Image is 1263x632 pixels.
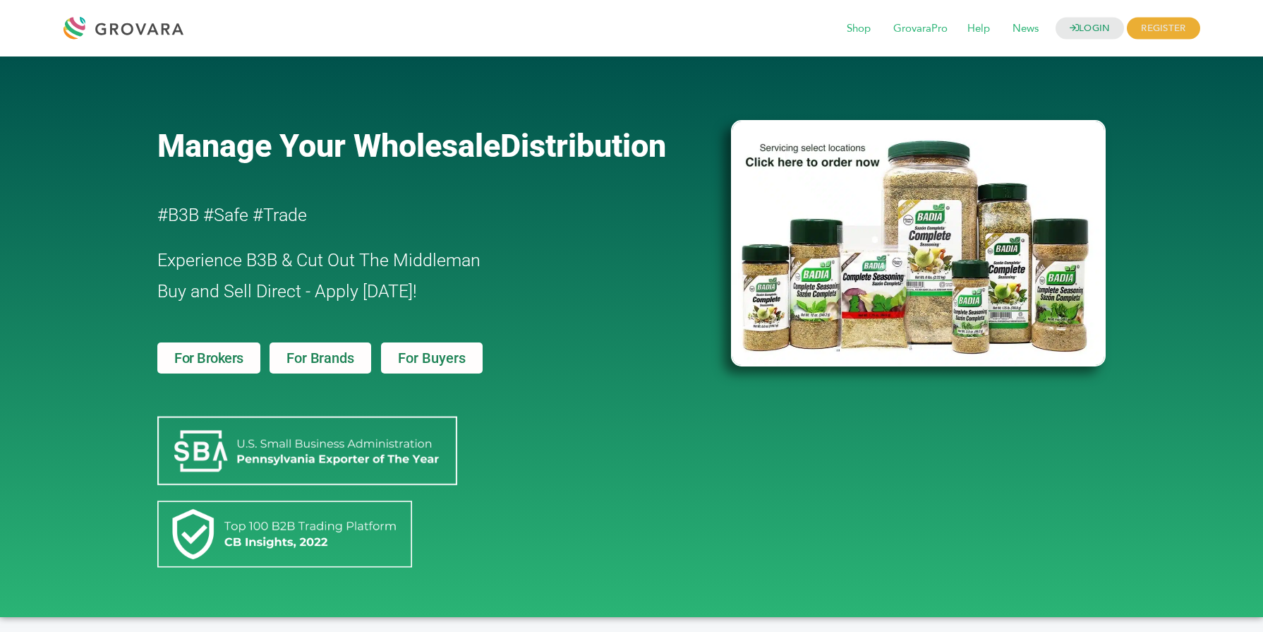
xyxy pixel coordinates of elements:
span: Shop [837,16,881,42]
span: REGISTER [1127,18,1199,40]
span: Help [957,16,1000,42]
a: For Brokers [157,342,260,374]
span: Buy and Sell Direct - Apply [DATE]! [157,281,417,302]
a: GrovaraPro [883,21,957,37]
a: LOGIN [1056,18,1125,40]
h2: #B3B #Safe #Trade [157,200,650,231]
span: For Buyers [398,351,466,365]
a: Shop [837,21,881,37]
span: News [1003,16,1049,42]
a: For Buyers [381,342,483,374]
span: Experience B3B & Cut Out The Middleman [157,250,481,270]
span: For Brokers [174,351,243,365]
a: News [1003,21,1049,37]
span: Manage Your Wholesale [157,127,500,165]
a: Help [957,21,1000,37]
span: GrovaraPro [883,16,957,42]
span: Distribution [500,127,666,165]
a: Manage Your WholesaleDistribution [157,127,708,165]
span: For Brands [286,351,353,365]
a: For Brands [270,342,370,374]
